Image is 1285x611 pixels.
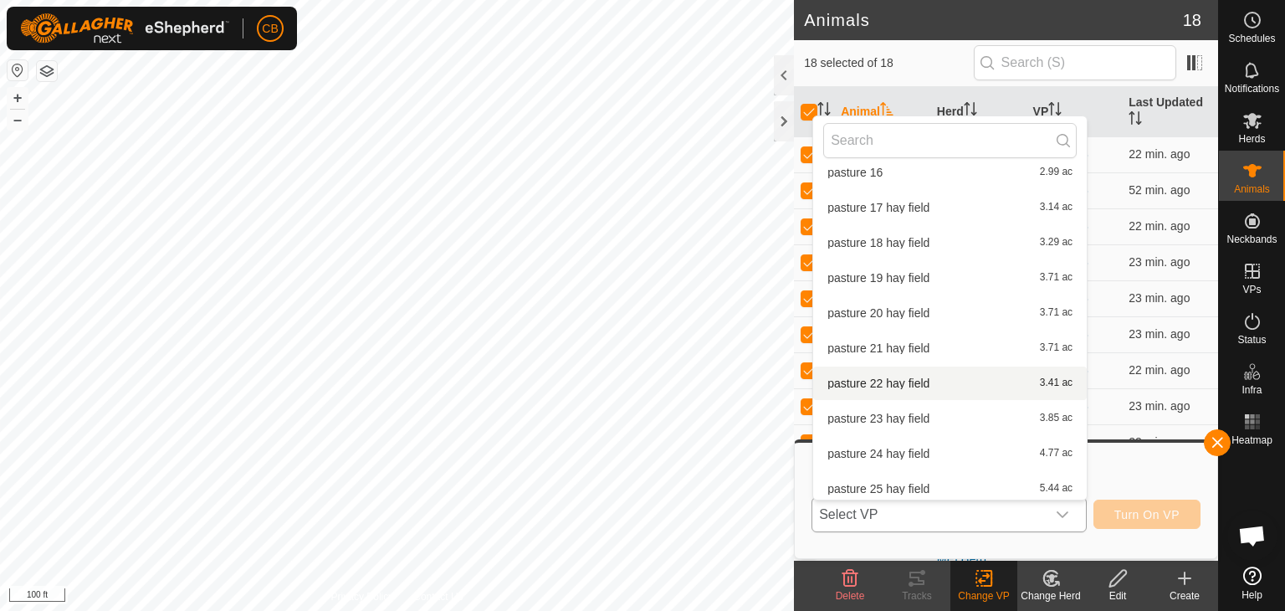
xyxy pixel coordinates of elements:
span: 5.44 ac [1040,483,1073,495]
div: dropdown trigger [1046,498,1079,531]
li: pasture 19 hay field [813,261,1087,295]
button: Map Layers [37,61,57,81]
span: pasture 20 hay field [827,307,929,319]
a: pasture 33 [1033,183,1088,197]
div: Tracks [883,588,950,603]
span: Animals [1234,184,1270,194]
a: pasture 33 [1033,291,1088,305]
span: 4.77 ac [1040,448,1073,460]
span: VPs [1242,285,1261,295]
span: Turn On VP [1114,508,1180,521]
span: 3.14 ac [1040,202,1073,213]
img: Gallagher Logo [20,13,229,44]
span: 18 selected of 18 [804,54,973,72]
span: Delete [836,590,865,602]
span: Oct 3, 2025, 3:00 PM [1129,399,1190,413]
a: pasture 33 [1033,363,1088,377]
li: pasture 16 [813,156,1087,189]
a: Contact Us [413,589,463,604]
li: pasture 25 hay field [813,472,1087,506]
li: pasture 22 hay field [813,367,1087,400]
li: pasture 21 hay field [813,331,1087,365]
th: VP [1026,87,1123,137]
span: Oct 3, 2025, 3:00 PM [1129,219,1190,233]
span: Oct 3, 2025, 3:00 PM [1129,327,1190,341]
a: Privacy Policy [331,589,394,604]
a: pasture 33 [1033,399,1088,413]
span: Oct 3, 2025, 3:00 PM [1129,255,1190,269]
a: pasture 33 [1033,327,1088,341]
span: Oct 3, 2025, 3:00 PM [1129,147,1190,161]
h2: Animals [804,10,1183,30]
span: 3.29 ac [1040,237,1073,249]
li: pasture 24 hay field [813,437,1087,470]
a: pasture 33 [1033,255,1088,269]
th: Animal [834,87,930,137]
a: pasture 33 [1033,435,1088,449]
span: pasture 21 hay field [827,342,929,354]
a: Help [1219,560,1285,607]
span: 3.71 ac [1040,307,1073,319]
div: Change VP [950,588,1017,603]
a: pasture 33 [1033,219,1088,233]
li: pasture 17 hay field [813,191,1087,224]
span: pasture 16 [827,167,883,178]
span: Heatmap [1231,435,1272,445]
button: Reset Map [8,60,28,80]
span: pasture 24 hay field [827,448,929,460]
div: Open chat [1227,511,1277,561]
th: Last Updated [1122,87,1218,137]
span: Oct 3, 2025, 2:30 PM [1129,183,1190,197]
span: pasture 22 hay field [827,377,929,389]
div: Create [1151,588,1218,603]
input: Search [823,123,1077,158]
span: pasture 23 hay field [827,413,929,424]
p-sorticon: Activate to sort [880,105,893,118]
p-sorticon: Activate to sort [1048,105,1062,118]
span: Neckbands [1226,234,1277,244]
span: pasture 17 hay field [827,202,929,213]
span: pasture 25 hay field [827,483,929,495]
span: 3.41 ac [1040,377,1073,389]
p-sorticon: Activate to sort [817,105,831,118]
span: Notifications [1225,84,1279,94]
th: Herd [930,87,1026,137]
span: Herds [1238,134,1265,144]
span: Oct 3, 2025, 3:00 PM [1129,435,1190,449]
span: Help [1241,590,1262,600]
button: – [8,110,28,130]
p-sorticon: Activate to sort [964,105,977,118]
a: pasture 33 [1033,147,1088,161]
span: 3.71 ac [1040,342,1073,354]
span: Status [1237,335,1266,345]
button: Turn On VP [1093,500,1201,529]
p-sorticon: Activate to sort [1129,114,1142,127]
span: Oct 3, 2025, 3:00 PM [1129,291,1190,305]
span: Infra [1241,385,1262,395]
span: 3.85 ac [1040,413,1073,424]
li: pasture 18 hay field [813,226,1087,259]
li: pasture 20 hay field [813,296,1087,330]
span: 3.71 ac [1040,272,1073,284]
span: pasture 18 hay field [827,237,929,249]
li: pasture 23 hay field [813,402,1087,435]
span: CB [262,20,278,38]
span: pasture 19 hay field [827,272,929,284]
div: Edit [1084,588,1151,603]
span: 18 [1183,8,1201,33]
input: Search (S) [974,45,1176,80]
span: Schedules [1228,33,1275,44]
span: Oct 3, 2025, 3:00 PM [1129,363,1190,377]
span: 2.99 ac [1040,167,1073,178]
span: Select VP [812,498,1046,531]
button: + [8,88,28,108]
div: Change Herd [1017,588,1084,603]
